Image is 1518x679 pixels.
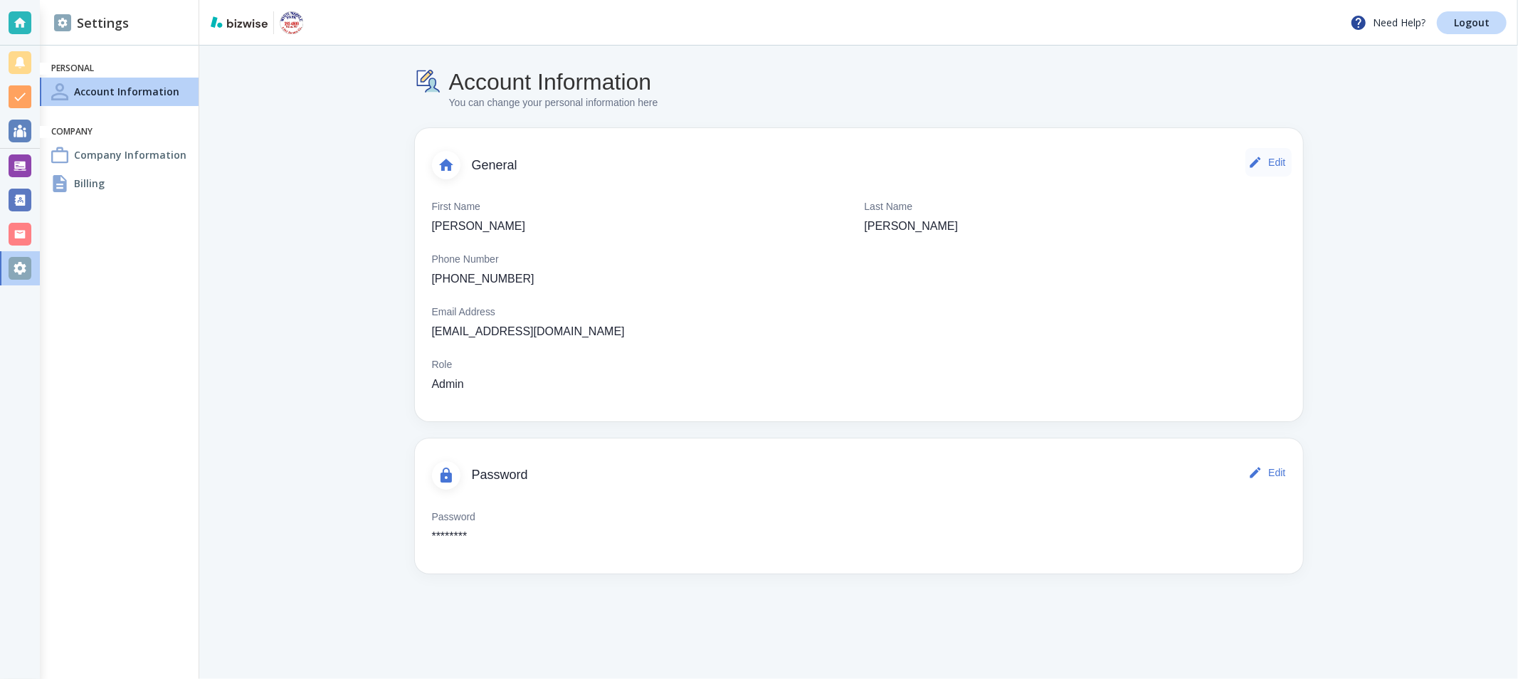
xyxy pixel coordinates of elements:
button: Edit [1245,458,1291,487]
h6: Company [51,126,187,138]
p: [PERSON_NAME] [865,218,959,235]
p: Need Help? [1350,14,1425,31]
p: Admin [432,376,464,393]
a: BillingBilling [40,169,199,198]
p: [EMAIL_ADDRESS][DOMAIN_NAME] [432,323,625,340]
p: Logout [1454,18,1490,28]
img: Account Information [415,68,443,95]
p: Phone Number [432,252,499,268]
p: Email Address [432,305,495,320]
h2: Settings [54,14,129,33]
button: Edit [1245,148,1291,177]
p: First Name [432,199,480,215]
h4: Account Information [449,68,658,95]
h4: Company Information [74,147,186,162]
h6: Personal [51,63,187,75]
span: Password [472,468,1246,483]
p: Password [432,510,475,525]
p: You can change your personal information here [449,95,658,111]
a: Logout [1437,11,1507,34]
a: Company InformationCompany Information [40,141,199,169]
img: bizwise [211,16,268,28]
img: DashboardSidebarSettings.svg [54,14,71,31]
img: White Marble Park [280,11,303,34]
p: [PHONE_NUMBER] [432,270,534,288]
a: Account InformationAccount Information [40,78,199,106]
p: Role [432,357,453,373]
h4: Account Information [74,84,179,99]
p: Last Name [865,199,913,215]
h4: Billing [74,176,105,191]
span: General [472,158,1246,174]
p: [PERSON_NAME] [432,218,526,235]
